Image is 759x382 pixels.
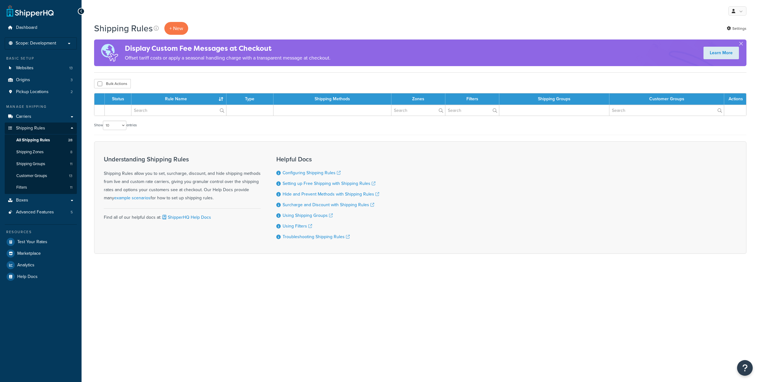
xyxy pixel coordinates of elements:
[283,223,312,229] a: Using Filters
[69,173,72,179] span: 13
[283,201,374,208] a: Surcharge and Discount with Shipping Rules
[131,93,226,105] th: Rule Name
[16,126,45,131] span: Shipping Rules
[161,214,211,221] a: ShipperHQ Help Docs
[5,271,77,282] a: Help Docs
[94,39,125,66] img: duties-banner-06bc72dcb5fe05cb3f9472aba00be2ae8eb53ab6f0d8bb03d382ba314ac3c341.png
[283,170,341,176] a: Configuring Shipping Rules
[5,74,77,86] li: Origins
[724,93,746,105] th: Actions
[104,208,261,222] div: Find all of our helpful docs at:
[283,233,350,240] a: Troubleshooting Shipping Rules
[164,22,188,35] p: + New
[5,182,77,193] a: Filters 11
[226,93,273,105] th: Type
[5,123,77,194] li: Shipping Rules
[5,259,77,271] a: Analytics
[70,185,72,190] span: 11
[17,274,38,280] span: Help Docs
[16,185,27,190] span: Filters
[5,134,77,146] li: All Shipping Rules
[283,212,333,219] a: Using Shipping Groups
[114,195,151,201] a: example scenarios
[737,360,753,376] button: Open Resource Center
[5,158,77,170] li: Shipping Groups
[391,105,445,116] input: Search
[94,22,153,34] h1: Shipping Rules
[16,161,45,167] span: Shipping Groups
[5,74,77,86] a: Origins 3
[17,239,47,245] span: Test Your Rates
[16,210,54,215] span: Advanced Features
[71,77,73,83] span: 3
[5,62,77,74] a: Websites 13
[5,146,77,158] li: Shipping Zones
[104,156,261,202] div: Shipping Rules allow you to set, surcharge, discount, and hide shipping methods from live and cus...
[445,105,499,116] input: Search
[125,43,331,54] h4: Display Custom Fee Messages at Checkout
[17,263,34,268] span: Analytics
[16,149,44,155] span: Shipping Zones
[5,86,77,98] li: Pickup Locations
[445,93,499,105] th: Filters
[69,65,73,71] span: 13
[703,47,739,59] a: Learn More
[273,93,391,105] th: Shipping Methods
[71,210,73,215] span: 5
[499,93,609,105] th: Shipping Groups
[70,149,72,155] span: 8
[94,79,131,88] button: Bulk Actions
[5,123,77,134] a: Shipping Rules
[71,89,73,95] span: 2
[5,22,77,34] a: Dashboard
[68,138,72,143] span: 28
[16,173,47,179] span: Customer Groups
[104,156,261,163] h3: Understanding Shipping Rules
[5,248,77,259] a: Marketplace
[16,138,50,143] span: All Shipping Rules
[727,24,746,33] a: Settings
[5,182,77,193] li: Filters
[5,207,77,218] li: Advanced Features
[5,111,77,123] a: Carriers
[5,104,77,109] div: Manage Shipping
[5,86,77,98] a: Pickup Locations 2
[16,114,31,119] span: Carriers
[125,54,331,62] p: Offset tariff costs or apply a seasonal handling charge with a transparent message at checkout.
[16,41,56,46] span: Scope: Development
[16,25,37,30] span: Dashboard
[283,191,379,197] a: Hide and Prevent Methods with Shipping Rules
[5,56,77,61] div: Basic Setup
[5,158,77,170] a: Shipping Groups 11
[94,121,137,130] label: Show entries
[5,170,77,182] li: Customer Groups
[103,121,126,130] select: Showentries
[391,93,446,105] th: Zones
[131,105,226,116] input: Search
[17,251,41,256] span: Marketplace
[5,195,77,206] a: Boxes
[5,229,77,235] div: Resources
[70,161,72,167] span: 11
[105,93,131,105] th: Status
[5,207,77,218] a: Advanced Features 5
[16,77,30,83] span: Origins
[5,134,77,146] a: All Shipping Rules 28
[283,180,375,187] a: Setting up Free Shipping with Shipping Rules
[16,198,28,203] span: Boxes
[5,236,77,248] a: Test Your Rates
[5,170,77,182] a: Customer Groups 13
[5,62,77,74] li: Websites
[7,5,54,17] a: ShipperHQ Home
[609,105,724,116] input: Search
[609,93,724,105] th: Customer Groups
[5,146,77,158] a: Shipping Zones 8
[16,89,49,95] span: Pickup Locations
